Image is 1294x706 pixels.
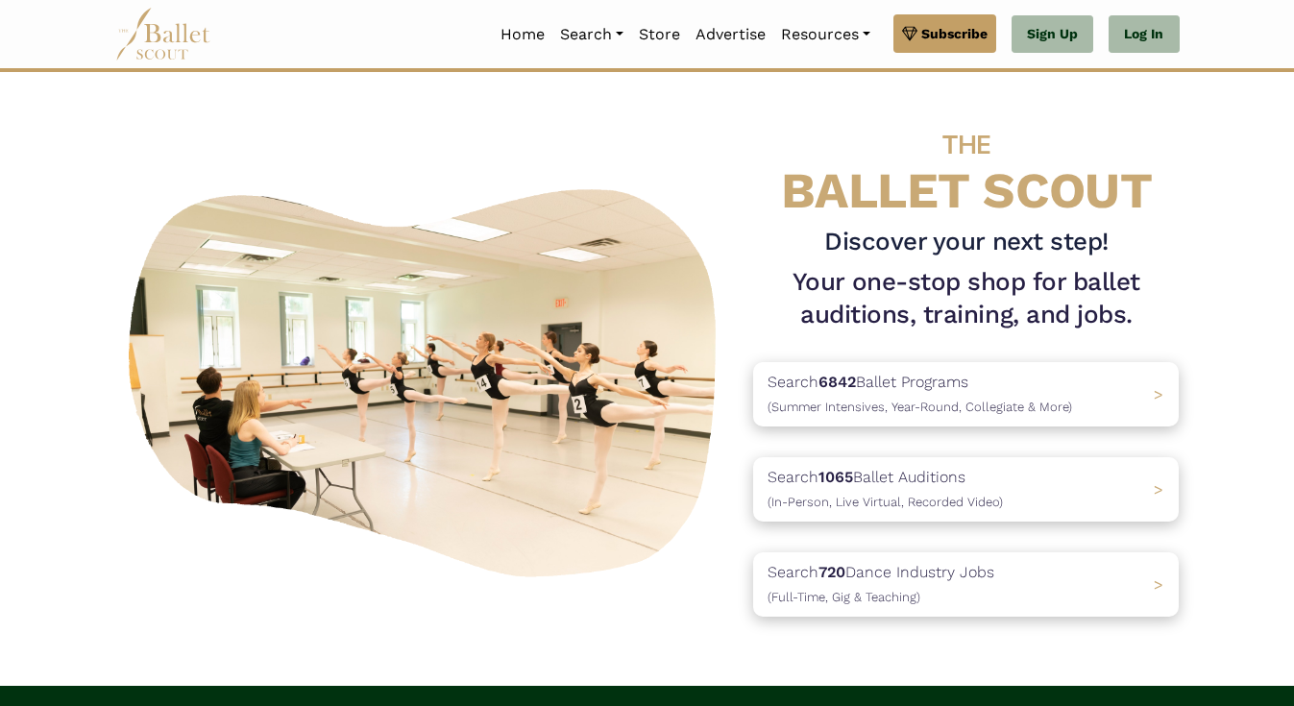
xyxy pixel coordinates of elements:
a: Advertise [688,14,773,55]
span: Subscribe [921,23,988,44]
b: 6842 [818,373,856,391]
h4: BALLET SCOUT [753,110,1179,218]
a: Subscribe [893,14,996,53]
h3: Discover your next step! [753,226,1179,258]
span: > [1154,480,1163,499]
a: Search720Dance Industry Jobs(Full-Time, Gig & Teaching) > [753,552,1179,617]
a: Search1065Ballet Auditions(In-Person, Live Virtual, Recorded Video) > [753,457,1179,522]
span: THE [942,129,990,160]
img: A group of ballerinas talking to each other in a ballet studio [115,171,739,587]
img: gem.svg [902,23,917,44]
a: Search6842Ballet Programs(Summer Intensives, Year-Round, Collegiate & More)> [753,362,1179,426]
p: Search Ballet Programs [768,370,1072,419]
p: Search Ballet Auditions [768,465,1003,514]
b: 1065 [818,468,853,486]
a: Sign Up [1012,15,1093,54]
a: Home [493,14,552,55]
span: > [1154,385,1163,403]
span: (Summer Intensives, Year-Round, Collegiate & More) [768,400,1072,414]
span: (In-Person, Live Virtual, Recorded Video) [768,495,1003,509]
a: Log In [1109,15,1179,54]
h1: Your one-stop shop for ballet auditions, training, and jobs. [753,266,1179,331]
a: Resources [773,14,878,55]
b: 720 [818,563,845,581]
span: > [1154,575,1163,594]
a: Store [631,14,688,55]
span: (Full-Time, Gig & Teaching) [768,590,920,604]
p: Search Dance Industry Jobs [768,560,994,609]
a: Search [552,14,631,55]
